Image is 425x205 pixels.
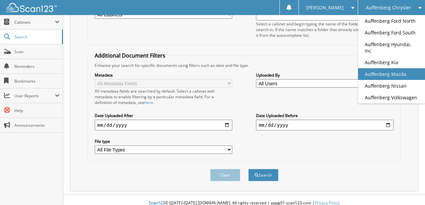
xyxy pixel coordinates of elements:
[14,108,60,113] span: Help
[358,57,425,68] a: Auffenberg Kia
[358,92,425,103] a: Auffenberg Volkswagen
[91,63,397,68] div: Enhance your search for specific documents using filters such as date and file type.
[14,93,55,99] span: User Reports
[358,38,425,57] a: Auffenberg Hyundai, Inc
[14,64,60,69] span: Reminders
[14,122,60,128] span: Announcements
[14,49,60,55] span: Scan
[358,27,425,38] a: Auffenberg Ford South
[366,6,411,10] span: Auffenberg Chrysler
[248,169,278,181] button: Search
[306,6,344,10] span: [PERSON_NAME]
[91,52,169,59] legend: Additional Document Filters
[95,113,232,118] label: Date Uploaded After
[256,21,394,38] div: Select a cabinet and begin typing the name of the folder you want to search in. If the name match...
[358,68,425,80] a: Auffenberg Mazda
[358,15,425,27] a: Auffenberg Ford North
[7,3,57,12] img: scan123-logo-white.svg
[256,120,394,130] input: end
[14,34,59,40] span: Search
[256,72,394,78] label: Uploaded By
[95,138,232,144] label: File type
[14,78,60,84] span: Bookmarks
[358,80,425,92] a: Auffenberg Nissan
[95,120,232,130] input: start
[14,19,55,25] span: Cabinets
[210,169,240,181] button: Clear
[95,88,232,105] div: All metadata fields are searched by default. Select a cabinet with metadata to enable filtering b...
[392,173,425,205] iframe: Chat Widget
[95,72,232,78] label: Metadata
[256,113,394,118] label: Date Uploaded Before
[145,100,153,105] a: here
